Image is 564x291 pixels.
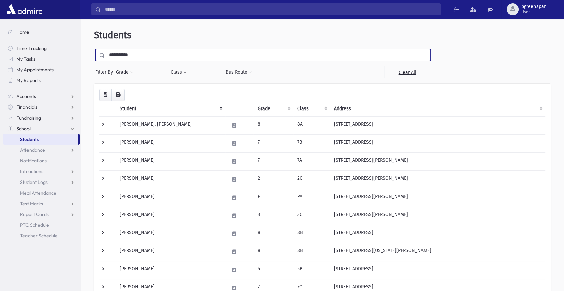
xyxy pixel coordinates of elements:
a: Time Tracking [3,43,80,54]
td: 8 [253,225,293,243]
span: Time Tracking [16,45,47,51]
a: Test Marks [3,198,80,209]
a: Report Cards [3,209,80,220]
td: [STREET_ADDRESS][PERSON_NAME] [330,170,545,189]
a: PTC Schedule [3,220,80,230]
td: 2C [293,170,330,189]
a: Clear All [384,66,431,78]
span: Accounts [16,93,36,99]
span: Attendance [20,147,45,153]
td: 7A [293,152,330,170]
td: [PERSON_NAME] [116,243,225,261]
a: Accounts [3,91,80,102]
td: 5 [253,261,293,279]
td: P [253,189,293,207]
th: Address: activate to sort column ascending [330,101,545,117]
td: [PERSON_NAME] [116,261,225,279]
span: Home [16,29,29,35]
span: Fundraising [16,115,41,121]
span: Students [94,29,131,41]
td: PA [293,189,330,207]
td: 7 [253,152,293,170]
span: Report Cards [20,211,49,217]
td: 8A [293,116,330,134]
td: [PERSON_NAME], [PERSON_NAME] [116,116,225,134]
td: [PERSON_NAME] [116,152,225,170]
a: My Appointments [3,64,80,75]
a: Students [3,134,78,145]
span: PTC Schedule [20,222,49,228]
td: [STREET_ADDRESS][PERSON_NAME] [330,189,545,207]
td: 7 [253,134,293,152]
span: Test Marks [20,201,43,207]
span: Teacher Schedule [20,233,58,239]
td: [STREET_ADDRESS] [330,261,545,279]
span: Notifications [20,158,47,164]
td: [STREET_ADDRESS] [330,225,545,243]
td: 8B [293,225,330,243]
a: My Tasks [3,54,80,64]
a: School [3,123,80,134]
td: [PERSON_NAME] [116,134,225,152]
td: [PERSON_NAME] [116,225,225,243]
a: My Reports [3,75,80,86]
button: CSV [99,89,112,101]
td: [STREET_ADDRESS][PERSON_NAME] [330,207,545,225]
span: Infractions [20,168,43,174]
a: Meal Attendance [3,188,80,198]
th: Student: activate to sort column descending [116,101,225,117]
button: Bus Route [225,66,252,78]
a: Financials [3,102,80,113]
span: User [521,9,547,15]
span: Student Logs [20,179,48,185]
td: [STREET_ADDRESS] [330,134,545,152]
td: [STREET_ADDRESS][PERSON_NAME] [330,152,545,170]
td: [PERSON_NAME] [116,170,225,189]
td: 7B [293,134,330,152]
span: Meal Attendance [20,190,56,196]
td: 3C [293,207,330,225]
span: bgreenspan [521,4,547,9]
th: Grade: activate to sort column ascending [253,101,293,117]
td: [STREET_ADDRESS] [330,116,545,134]
a: Student Logs [3,177,80,188]
td: 8 [253,243,293,261]
td: 2 [253,170,293,189]
input: Search [101,3,440,15]
td: [STREET_ADDRESS][US_STATE][PERSON_NAME] [330,243,545,261]
td: 5B [293,261,330,279]
a: Home [3,27,80,38]
span: Filter By [95,69,116,76]
span: Students [20,136,39,142]
span: My Tasks [16,56,35,62]
td: [PERSON_NAME] [116,189,225,207]
a: Infractions [3,166,80,177]
img: AdmirePro [5,3,44,16]
a: Teacher Schedule [3,230,80,241]
a: Notifications [3,155,80,166]
a: Attendance [3,145,80,155]
td: 3 [253,207,293,225]
span: My Reports [16,77,41,83]
button: Grade [116,66,134,78]
span: My Appointments [16,67,54,73]
span: School [16,126,31,132]
td: 8 [253,116,293,134]
button: Print [111,89,125,101]
th: Class: activate to sort column ascending [293,101,330,117]
td: [PERSON_NAME] [116,207,225,225]
button: Class [170,66,187,78]
a: Fundraising [3,113,80,123]
span: Financials [16,104,37,110]
td: 8B [293,243,330,261]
